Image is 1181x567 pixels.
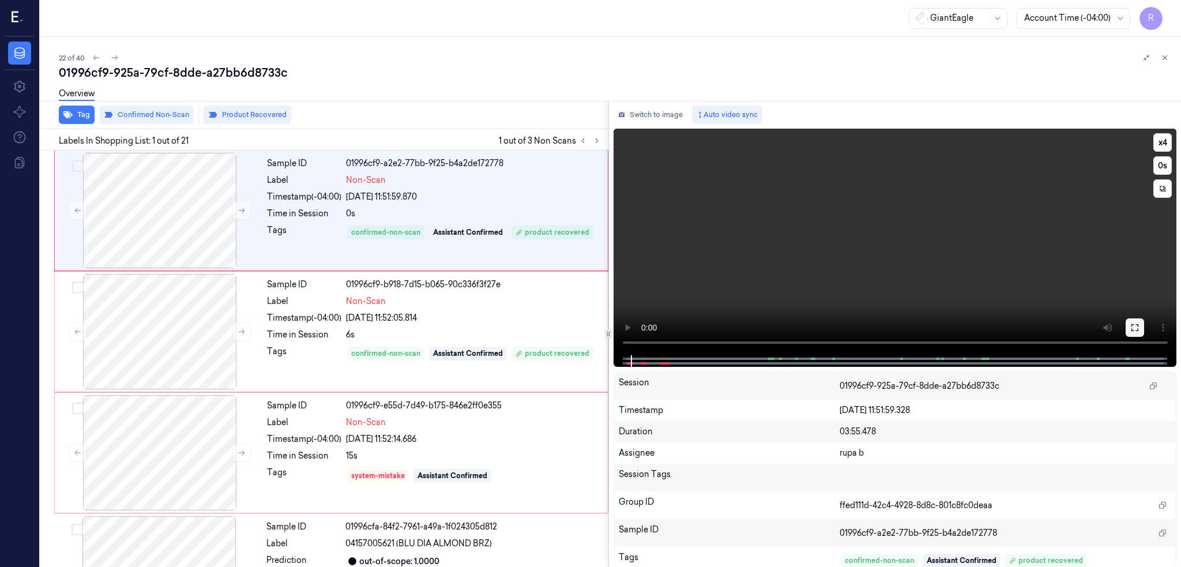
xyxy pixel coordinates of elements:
[267,224,341,257] div: Tags
[516,227,589,238] div: product recovered
[59,65,1172,81] div: 01996cf9-925a-79cf-8dde-a27bb6d8733c
[266,538,341,550] div: Label
[840,380,999,392] span: 01996cf9-925a-79cf-8dde-a27bb6d8733c
[840,500,992,512] span: ffed111d-42c4-4928-8d8c-801c8fc0deaa
[1009,555,1083,566] div: product recovered
[346,400,601,412] div: 01996cf9-e55d-7d49-b175-846e2ff0e355
[267,191,341,203] div: Timestamp (-04:00)
[619,496,840,515] div: Group ID
[614,106,687,124] button: Switch to image
[619,426,840,438] div: Duration
[351,348,420,359] div: confirmed-non-scan
[59,53,85,63] span: 22 of 40
[845,555,914,566] div: confirmed-non-scan
[59,106,95,124] button: Tag
[267,433,341,445] div: Timestamp (-04:00)
[927,555,996,566] div: Assistant Confirmed
[267,295,341,307] div: Label
[692,106,762,124] button: Auto video sync
[267,174,341,186] div: Label
[346,450,601,462] div: 15s
[346,416,386,429] span: Non-Scan
[204,106,291,124] button: Product Recovered
[267,450,341,462] div: Time in Session
[840,404,1171,416] div: [DATE] 11:51:59.328
[99,106,194,124] button: Confirmed Non-Scan
[72,403,84,414] button: Select row
[346,208,601,220] div: 0s
[267,279,341,291] div: Sample ID
[1139,7,1163,30] button: R
[346,433,601,445] div: [DATE] 11:52:14.686
[346,157,601,170] div: 01996cf9-a2e2-77bb-9f25-b4a2de172778
[346,191,601,203] div: [DATE] 11:51:59.870
[619,447,840,459] div: Assignee
[351,471,405,481] div: system-mistake
[267,312,341,324] div: Timestamp (-04:00)
[346,312,601,324] div: [DATE] 11:52:05.814
[433,227,503,238] div: Assistant Confirmed
[840,447,1171,459] div: rupa b
[267,346,341,378] div: Tags
[516,348,589,359] div: product recovered
[267,416,341,429] div: Label
[346,279,601,291] div: 01996cf9-b918-7d15-b065-90c336f3f27e
[1153,156,1172,175] button: 0s
[619,468,840,487] div: Session Tags
[619,524,840,542] div: Sample ID
[351,227,420,238] div: confirmed-non-scan
[267,157,341,170] div: Sample ID
[267,400,341,412] div: Sample ID
[345,521,601,533] div: 01996cfa-84f2-7961-a49a-1f024305d812
[72,160,84,172] button: Select row
[619,404,840,416] div: Timestamp
[418,471,487,481] div: Assistant Confirmed
[1153,133,1172,152] button: x4
[72,281,84,293] button: Select row
[267,467,341,485] div: Tags
[346,174,386,186] span: Non-Scan
[266,521,341,533] div: Sample ID
[346,329,601,341] div: 6s
[619,377,840,395] div: Session
[59,135,189,147] span: Labels In Shopping List: 1 out of 21
[267,208,341,220] div: Time in Session
[72,524,83,535] button: Select row
[840,426,1171,438] div: 03:55.478
[433,348,503,359] div: Assistant Confirmed
[840,527,997,539] span: 01996cf9-a2e2-77bb-9f25-b4a2de172778
[267,329,341,341] div: Time in Session
[346,295,386,307] span: Non-Scan
[59,88,95,101] a: Overview
[499,134,604,148] span: 1 out of 3 Non Scans
[345,538,492,550] span: 04157005621 (BLU DIA ALMOND BRZ)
